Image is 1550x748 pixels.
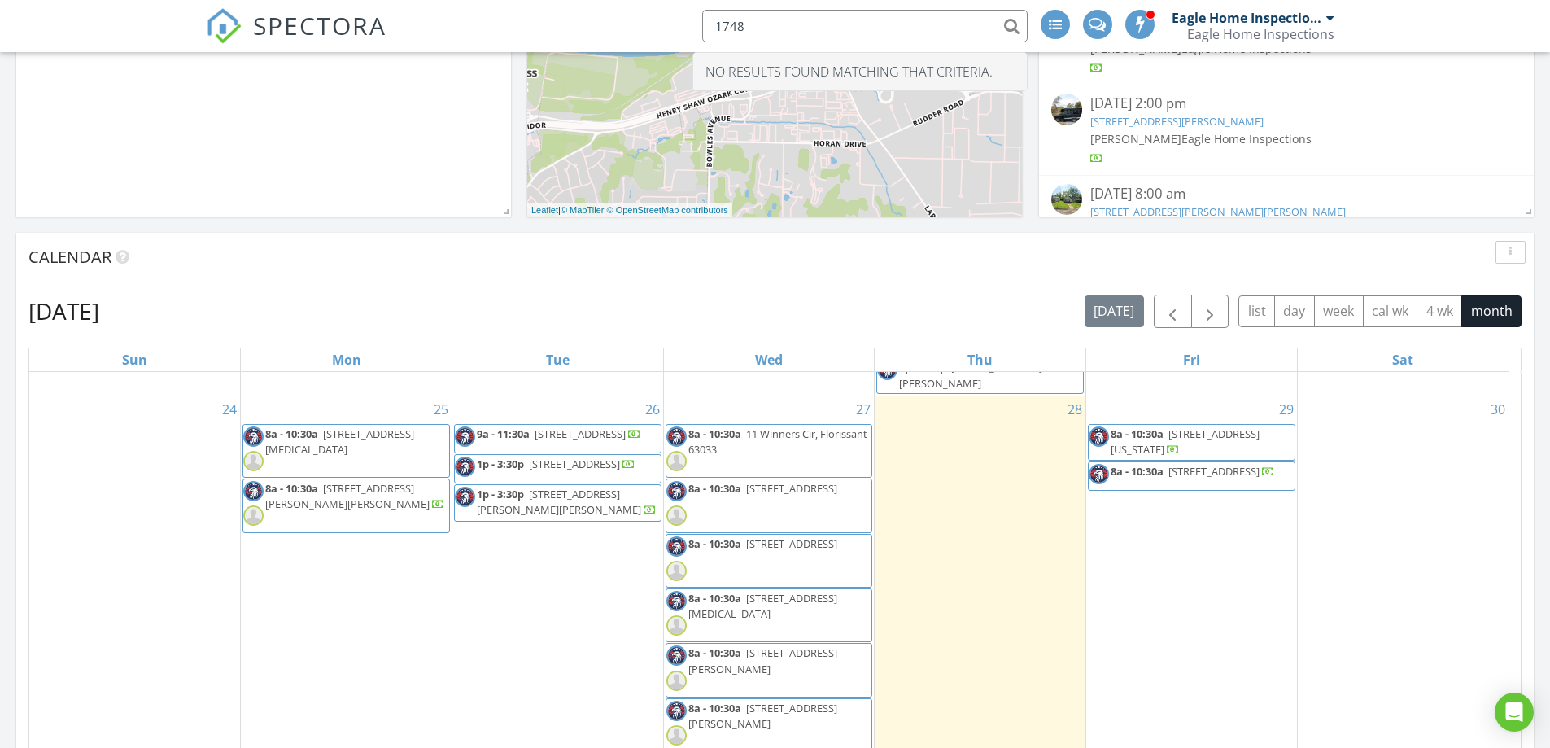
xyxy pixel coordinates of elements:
div: Eagle Home Inspections [1172,10,1322,26]
span: 1p - 3:30p [477,487,524,501]
div: Eagle Home Inspections [1187,26,1334,42]
a: 8a - 10:30a [STREET_ADDRESS][US_STATE] [1111,426,1260,457]
span: [STREET_ADDRESS][PERSON_NAME] [688,701,837,731]
span: 8a - 10:30a [688,645,741,660]
span: [STREET_ADDRESS][PERSON_NAME] [899,360,1042,390]
span: 8a - 10:30a [688,481,741,496]
button: 4 wk [1417,295,1462,327]
img: default-user-f0147aede5fd5fa78ca7ade42f37bd4542148d508eef1c3d3ea960f66861d68b.jpg [666,451,687,471]
button: Next month [1191,295,1229,328]
img: icononly_nobuffer.png [666,426,687,447]
span: 8a - 10:30a [265,426,318,441]
a: Wednesday [752,348,786,371]
a: Go to August 24, 2025 [219,396,240,422]
button: cal wk [1363,295,1418,327]
a: 8a - 10:30a [STREET_ADDRESS] [688,536,840,551]
a: Thursday [964,348,996,371]
a: Friday [1180,348,1203,371]
span: 8a - 10:30a [688,426,741,441]
a: 9a - 11:30a [STREET_ADDRESS] [477,426,641,441]
span: 8a - 10:30a [688,536,741,551]
span: [STREET_ADDRESS][PERSON_NAME][PERSON_NAME] [477,487,641,517]
a: Go to August 29, 2025 [1276,396,1297,422]
a: Sunday [119,348,151,371]
a: 8a - 10:30a [STREET_ADDRESS] [1088,461,1295,491]
a: Tuesday [543,348,573,371]
a: [STREET_ADDRESS][PERSON_NAME][PERSON_NAME] [1090,204,1346,219]
a: 8a - 10:30a [STREET_ADDRESS][US_STATE] [1088,424,1295,461]
img: The Best Home Inspection Software - Spectora [206,8,242,44]
img: icononly_nobuffer.png [666,645,687,666]
img: icononly_nobuffer.png [455,457,475,477]
span: 8a - 10:30a [265,481,318,496]
a: SPECTORA [206,22,386,56]
img: icononly_nobuffer.png [666,536,687,557]
span: 9a - 11:30a [477,426,530,441]
a: 8a - 10:30a 11 Winners Cir, Florissant 63033 [688,426,867,457]
div: [DATE] 2:00 pm [1090,94,1482,114]
img: icononly_nobuffer.png [455,487,475,507]
a: Go to August 27, 2025 [853,396,874,422]
a: [DATE] 8:00 am [STREET_ADDRESS][PERSON_NAME][PERSON_NAME] [PERSON_NAME]Eagle Home Inspections [1051,184,1522,256]
img: icononly_nobuffer.png [243,426,264,447]
h2: [DATE] [28,295,99,327]
img: icononly_nobuffer.png [455,426,475,447]
a: Go to August 30, 2025 [1487,396,1509,422]
a: 1p - 3:30p [STREET_ADDRESS][PERSON_NAME][PERSON_NAME] [454,484,661,521]
a: [DATE] 2:00 pm [STREET_ADDRESS][PERSON_NAME] [PERSON_NAME]Eagle Home Inspections [1051,94,1522,166]
img: icononly_nobuffer.png [1089,426,1109,447]
img: streetview [1051,184,1082,215]
img: default-user-f0147aede5fd5fa78ca7ade42f37bd4542148d508eef1c3d3ea960f66861d68b.jpg [243,451,264,471]
a: 8a - 10:30a 11 Winners Cir, Florissant 63033 [666,424,873,478]
a: Go to August 26, 2025 [642,396,663,422]
img: icononly_nobuffer.png [1089,464,1109,484]
img: icononly_nobuffer.png [666,481,687,501]
a: © OpenStreetMap contributors [607,205,728,215]
a: 8a - 10:30a [STREET_ADDRESS][PERSON_NAME] [688,701,837,731]
div: No results found matching that criteria. [693,53,1027,90]
a: 1p - 3:30p [STREET_ADDRESS][PERSON_NAME][PERSON_NAME] [477,487,657,517]
span: 8a - 10:30a [688,591,741,606]
span: 1p - 3:30p [477,457,524,471]
span: 11 Winners Cir, Florissant 63033 [688,426,867,457]
span: Eagle Home Inspections [1181,131,1312,147]
input: Search everything... [702,10,1028,42]
img: default-user-f0147aede5fd5fa78ca7ade42f37bd4542148d508eef1c3d3ea960f66861d68b.jpg [666,505,687,526]
a: Monday [329,348,365,371]
span: [STREET_ADDRESS][MEDICAL_DATA] [265,426,414,457]
img: default-user-f0147aede5fd5fa78ca7ade42f37bd4542148d508eef1c3d3ea960f66861d68b.jpg [666,615,687,636]
div: | [527,203,732,217]
a: 8a - 10:30a [STREET_ADDRESS][MEDICAL_DATA] [688,591,837,621]
img: icononly_nobuffer.png [243,481,264,501]
div: Open Intercom Messenger [1495,693,1534,732]
span: 8a - 10:30a [1111,464,1164,479]
div: [DATE] 8:00 am [1090,184,1482,204]
span: [STREET_ADDRESS][MEDICAL_DATA] [688,591,837,621]
a: 8a - 10:30a [STREET_ADDRESS] [666,479,873,532]
a: Go to August 28, 2025 [1064,396,1085,422]
img: icononly_nobuffer.png [666,591,687,611]
button: week [1314,295,1364,327]
a: 8a - 10:30a [STREET_ADDRESS][MEDICAL_DATA] [265,426,414,457]
a: 1p - 3:30p [STREET_ADDRESS] [477,457,635,471]
a: 8a - 10:30a [STREET_ADDRESS] [688,481,840,496]
span: [STREET_ADDRESS] [535,426,626,441]
a: 2p - 4:30p [STREET_ADDRESS][PERSON_NAME] [899,360,1042,390]
a: 8a - 10:30a [STREET_ADDRESS] [666,534,873,588]
a: 9a - 11:30a [STREET_ADDRESS] [454,424,661,453]
span: [PERSON_NAME] [1090,131,1181,147]
button: Previous month [1154,295,1192,328]
span: 8a - 10:30a [688,701,741,715]
button: month [1461,295,1522,327]
a: 8a - 10:30a [STREET_ADDRESS][MEDICAL_DATA] [242,424,450,478]
span: [STREET_ADDRESS][PERSON_NAME] [688,645,837,676]
span: [STREET_ADDRESS] [529,457,620,471]
img: streetview [1051,94,1082,125]
span: [STREET_ADDRESS][PERSON_NAME][PERSON_NAME] [265,481,430,511]
a: 8a - 10:30a [STREET_ADDRESS] [1111,464,1275,479]
img: default-user-f0147aede5fd5fa78ca7ade42f37bd4542148d508eef1c3d3ea960f66861d68b.jpg [666,671,687,691]
a: 2p - 4:30p [STREET_ADDRESS][PERSON_NAME] [876,357,1084,393]
a: © MapTiler [561,205,605,215]
button: day [1274,295,1315,327]
span: [STREET_ADDRESS][US_STATE] [1111,426,1260,457]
